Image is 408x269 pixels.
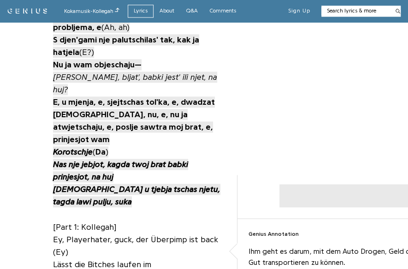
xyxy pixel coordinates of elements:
b: Korotschje [53,148,93,156]
span: Genius Annotation [248,230,299,238]
b: Nas nje jebjot, kagda twoj brat babki prinjesjot, na huj [DEMOGRAPHIC_DATA] u tjebja tschas njetu... [53,160,220,206]
b: E, u mjenja, e, sjejtschas tol'ka, e, dwadzat [DEMOGRAPHIC_DATA], nu, e, nu ja atwjetschaju, e, p... [53,98,215,143]
i: [PERSON_NAME], bljat', babki jest' ili njet, na huj? [53,73,217,94]
a: Comments [204,5,242,17]
b: Nu ja wam objeschaju— [53,60,142,69]
b: Da [95,148,106,156]
b: S djen'gami nje palutschilas' tak, kak ja hatjela [53,36,199,56]
a: Lyrics [128,5,154,17]
button: Sign Up [288,7,310,15]
a: Q&A [180,5,204,17]
a: About [154,5,180,17]
div: Kokamusik - Kollegah [64,6,119,15]
b: U mjenja maljen'kaja probljema, e, probljema, e [53,11,183,31]
input: Search lyrics & more [321,7,390,15]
